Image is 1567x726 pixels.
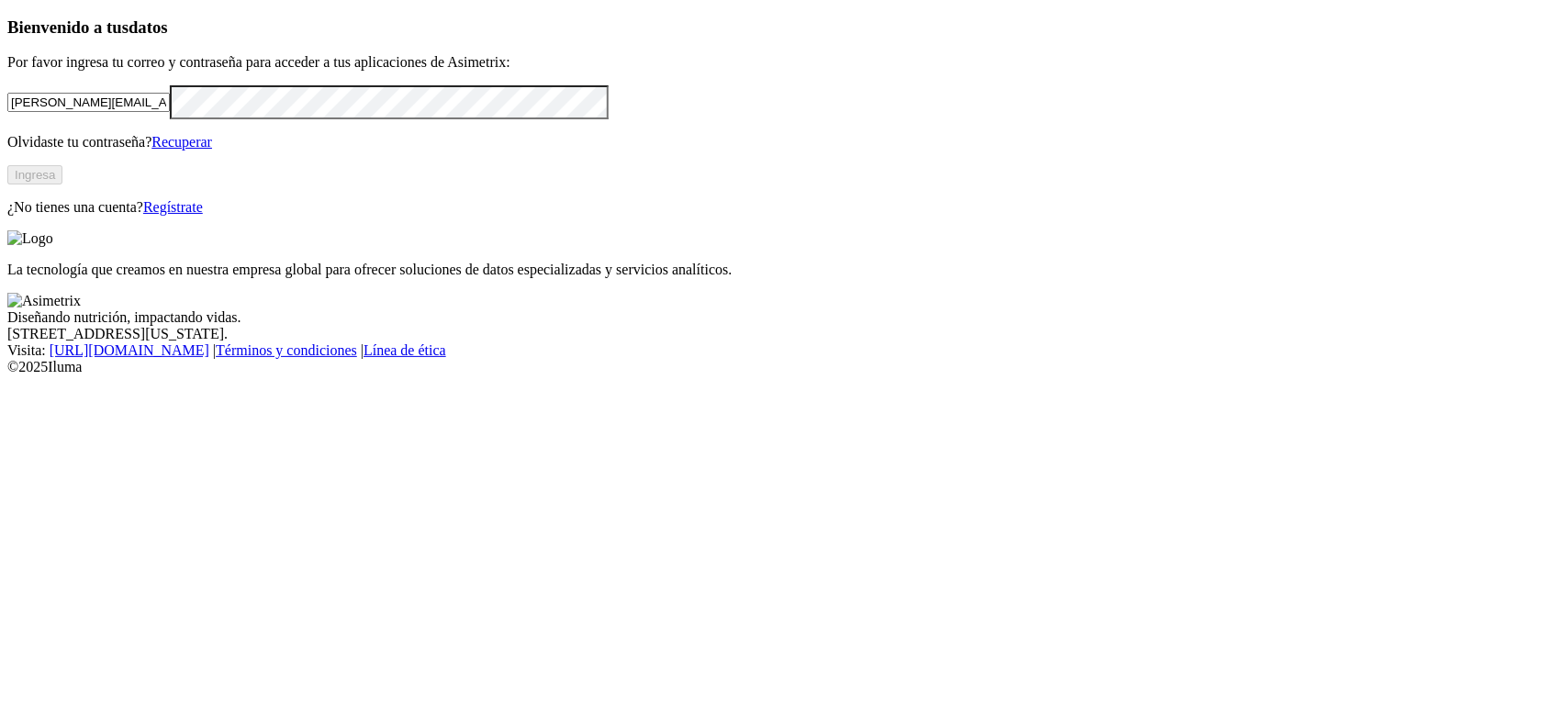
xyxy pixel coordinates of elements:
[151,134,212,150] a: Recuperar
[216,342,357,358] a: Términos y condiciones
[7,309,1560,326] div: Diseñando nutrición, impactando vidas.
[7,134,1560,151] p: Olvidaste tu contraseña?
[7,293,81,309] img: Asimetrix
[7,326,1560,342] div: [STREET_ADDRESS][US_STATE].
[7,17,1560,38] h3: Bienvenido a tus
[7,54,1560,71] p: Por favor ingresa tu correo y contraseña para acceder a tus aplicaciones de Asimetrix:
[7,199,1560,216] p: ¿No tienes una cuenta?
[7,359,1560,375] div: © 2025 Iluma
[7,262,1560,278] p: La tecnología que creamos en nuestra empresa global para ofrecer soluciones de datos especializad...
[364,342,446,358] a: Línea de ética
[50,342,209,358] a: [URL][DOMAIN_NAME]
[143,199,203,215] a: Regístrate
[7,165,62,184] button: Ingresa
[7,342,1560,359] div: Visita : | |
[7,93,170,112] input: Tu correo
[7,230,53,247] img: Logo
[129,17,168,37] span: datos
